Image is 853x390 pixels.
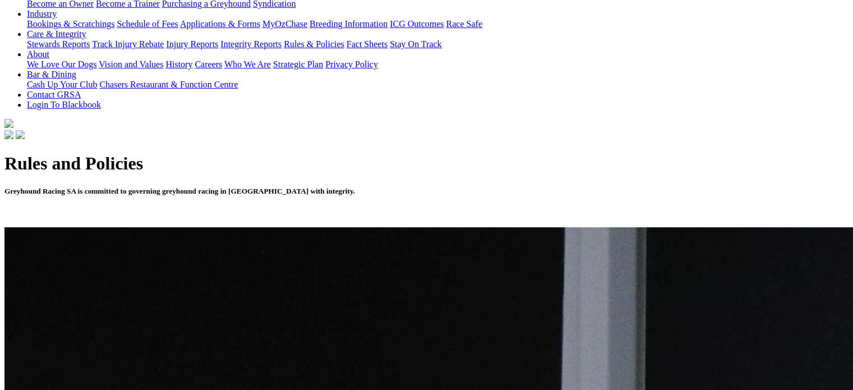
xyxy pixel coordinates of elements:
[27,39,849,49] div: Care & Integrity
[347,39,388,49] a: Fact Sheets
[27,39,90,49] a: Stewards Reports
[220,39,282,49] a: Integrity Reports
[27,49,49,59] a: About
[325,59,378,69] a: Privacy Policy
[99,80,238,89] a: Chasers Restaurant & Function Centre
[165,59,192,69] a: History
[27,59,849,70] div: About
[27,100,101,109] a: Login To Blackbook
[390,19,444,29] a: ICG Outcomes
[27,70,76,79] a: Bar & Dining
[4,119,13,128] img: logo-grsa-white.png
[117,19,178,29] a: Schedule of Fees
[92,39,164,49] a: Track Injury Rebate
[27,19,849,29] div: Industry
[390,39,441,49] a: Stay On Track
[27,59,96,69] a: We Love Our Dogs
[99,59,163,69] a: Vision and Values
[310,19,388,29] a: Breeding Information
[16,130,25,139] img: twitter.svg
[27,29,86,39] a: Care & Integrity
[27,9,57,19] a: Industry
[273,59,323,69] a: Strategic Plan
[262,19,307,29] a: MyOzChase
[4,153,849,174] h1: Rules and Policies
[4,187,849,196] h5: Greyhound Racing SA is committed to governing greyhound racing in [GEOGRAPHIC_DATA] with integrity.
[27,19,114,29] a: Bookings & Scratchings
[446,19,482,29] a: Race Safe
[27,80,849,90] div: Bar & Dining
[27,80,97,89] a: Cash Up Your Club
[224,59,271,69] a: Who We Are
[166,39,218,49] a: Injury Reports
[4,130,13,139] img: facebook.svg
[27,90,81,99] a: Contact GRSA
[195,59,222,69] a: Careers
[180,19,260,29] a: Applications & Forms
[284,39,344,49] a: Rules & Policies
